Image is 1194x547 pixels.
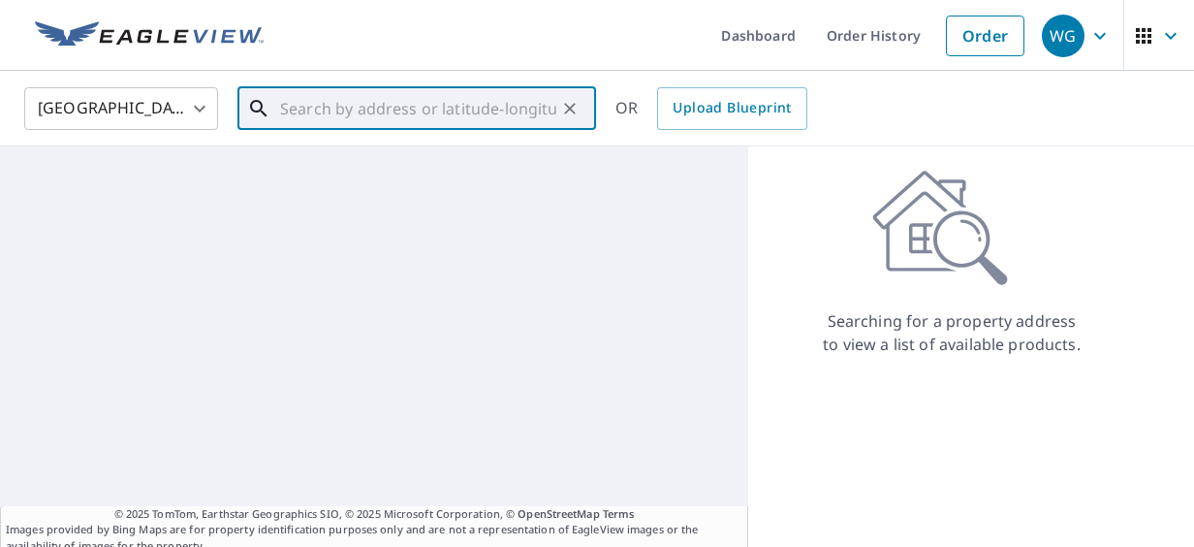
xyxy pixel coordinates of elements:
[657,87,806,130] a: Upload Blueprint
[114,506,635,523] span: © 2025 TomTom, Earthstar Geographics SIO, © 2025 Microsoft Corporation, ©
[946,16,1024,56] a: Order
[1042,15,1084,57] div: WG
[518,506,599,521] a: OpenStreetMap
[603,506,635,521] a: Terms
[280,81,556,136] input: Search by address or latitude-longitude
[556,95,583,122] button: Clear
[615,87,807,130] div: OR
[24,81,218,136] div: [GEOGRAPHIC_DATA]
[822,309,1082,356] p: Searching for a property address to view a list of available products.
[35,21,264,50] img: EV Logo
[673,96,791,120] span: Upload Blueprint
